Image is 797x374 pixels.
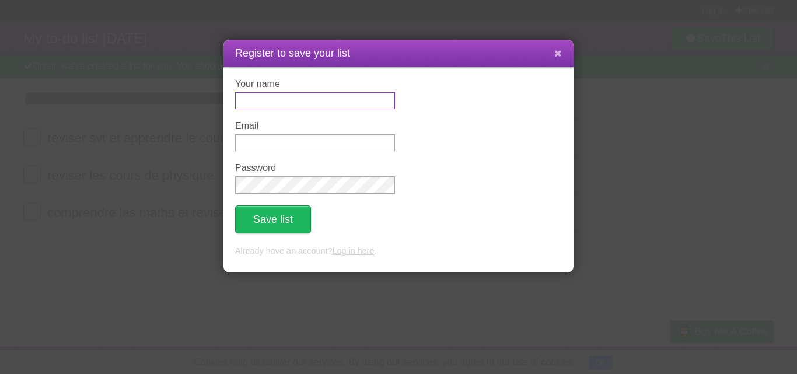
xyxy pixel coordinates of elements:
[332,246,374,256] a: Log in here
[235,79,395,89] label: Your name
[235,46,562,61] h1: Register to save your list
[235,163,395,173] label: Password
[235,245,562,258] p: Already have an account? .
[235,121,395,131] label: Email
[235,205,311,233] button: Save list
